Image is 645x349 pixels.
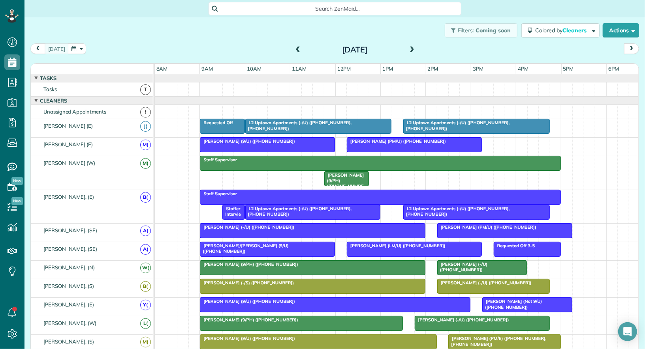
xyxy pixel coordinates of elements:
span: Filters: [458,27,474,34]
span: [PERSON_NAME]. (E) [42,194,96,200]
span: [PERSON_NAME]. (W) [42,320,98,326]
h2: [DATE] [306,45,404,54]
span: Cleaners [562,27,588,34]
span: [PERSON_NAME] (9/PH) ([PHONE_NUMBER]) [199,317,299,323]
span: 4pm [516,65,530,72]
span: 8am [155,65,169,72]
span: [PERSON_NAME] (LM/U) ([PHONE_NUMBER]) [346,243,446,248]
span: Coming soon [476,27,511,34]
span: [PERSON_NAME] (-/U) ([PHONE_NUMBER]) [414,317,510,323]
span: Unassigned Appointments [42,108,108,115]
button: next [624,43,639,54]
button: Colored byCleaners [521,23,600,37]
span: [PERSON_NAME] (-/U) ([PHONE_NUMBER]) [437,280,532,286]
span: 5pm [562,65,575,72]
span: [PERSON_NAME] (Not 9/U) ([PHONE_NUMBER]) [482,299,542,310]
span: [PERSON_NAME] (-/S) ([PHONE_NUMBER]) [199,280,294,286]
span: Staff Supervisor [199,157,237,162]
span: [PERSON_NAME]. (N) [42,264,96,271]
span: [PERSON_NAME] (W) [42,160,97,166]
span: [PERSON_NAME] (PM/U) ([PHONE_NUMBER]) [346,138,446,144]
span: 10am [245,65,263,72]
span: [PERSON_NAME] (9/PH) ([PHONE_NUMBER]) [199,261,299,267]
span: [PERSON_NAME] (9/U) ([PHONE_NUMBER]) [199,138,295,144]
span: T [140,84,151,95]
span: 1pm [381,65,395,72]
span: New [11,177,23,185]
span: L2 Uptown Apartments (-/U) ([PHONE_NUMBER], [PHONE_NUMBER]) [403,120,510,131]
span: [PERSON_NAME]/[PERSON_NAME] (9/U) ([PHONE_NUMBER]) [199,243,289,254]
span: [PERSON_NAME]. (S) [42,338,96,345]
span: [PERSON_NAME]. (E) [42,301,96,308]
span: M( [140,337,151,347]
span: 3pm [471,65,485,72]
span: Requested Off [199,120,233,125]
span: Tasks [42,86,58,92]
span: Y( [140,300,151,310]
span: 11am [290,65,308,72]
span: [PERSON_NAME] (PM/E) ([PHONE_NUMBER], [PHONE_NUMBER]) [448,336,546,347]
span: L2 Uptown Apartments (-/U) ([PHONE_NUMBER], [PHONE_NUMBER]) [245,120,352,131]
span: [PERSON_NAME] (-/U) ([PHONE_NUMBER]) [199,224,295,230]
span: A( [140,226,151,236]
button: [DATE] [45,43,69,54]
span: J( [140,121,151,132]
span: [PERSON_NAME] (9/U) ([PHONE_NUMBER]) [199,336,295,341]
span: 2pm [426,65,440,72]
span: L2 Uptown Apartments (-/U) ([PHONE_NUMBER], [PHONE_NUMBER]) [403,206,510,217]
span: [PERSON_NAME] (9/PH) ([PHONE_NUMBER]) [324,172,364,195]
span: W( [140,263,151,273]
span: 12pm [336,65,353,72]
span: [PERSON_NAME] (E) [42,141,94,147]
span: [PERSON_NAME] (E) [42,123,94,129]
span: B( [140,281,151,292]
button: prev [30,43,45,54]
span: M( [140,158,151,169]
span: [PERSON_NAME]. (S) [42,283,96,289]
span: Cleaners [38,97,69,104]
span: [PERSON_NAME] (9/U) ([PHONE_NUMBER]) [199,299,295,304]
span: ! [140,107,151,118]
span: L( [140,318,151,329]
span: [PERSON_NAME]. (SE) [42,246,99,252]
span: B( [140,192,151,203]
span: 9am [200,65,214,72]
span: [PERSON_NAME] (PM/U) ([PHONE_NUMBER]) [437,224,537,230]
button: Actions [603,23,639,37]
span: Requested Off 3-5 [493,243,536,248]
span: [PERSON_NAME]. (SE) [42,227,99,233]
div: Open Intercom Messenger [618,322,637,341]
span: L2 Uptown Apartments (-/U) ([PHONE_NUMBER], [PHONE_NUMBER]) [245,206,352,217]
span: Tasks [38,75,58,81]
span: A( [140,244,151,255]
span: New [11,197,23,205]
span: 6pm [607,65,621,72]
span: Colored by [535,27,589,34]
span: [PERSON_NAME] (-/U) ([PHONE_NUMBER]) [437,261,488,272]
span: Staffer Interview [222,206,241,223]
span: Staff Supervisor [199,191,237,196]
span: M( [140,140,151,150]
